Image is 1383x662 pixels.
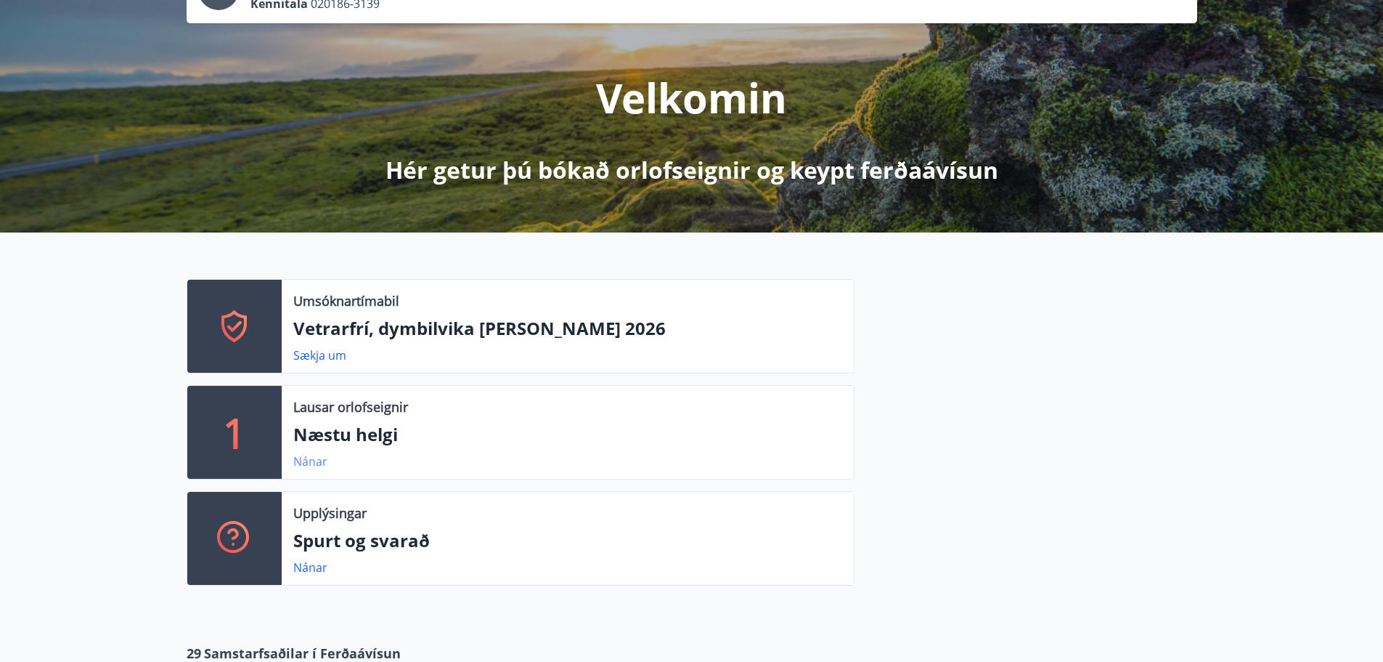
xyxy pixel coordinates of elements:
p: Umsóknartímabil [293,291,399,310]
a: Nánar [293,560,327,576]
p: Spurt og svarað [293,528,842,553]
p: Næstu helgi [293,422,842,447]
p: Upplýsingar [293,504,367,522]
p: Hér getur þú bókað orlofseignir og keypt ferðaávísun [385,154,998,186]
a: Nánar [293,453,327,469]
p: Vetrarfrí, dymbilvika [PERSON_NAME] 2026 [293,316,842,341]
p: Lausar orlofseignir [293,397,408,416]
p: 1 [223,405,246,460]
p: Velkomin [596,70,787,125]
a: Sækja um [293,347,346,363]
